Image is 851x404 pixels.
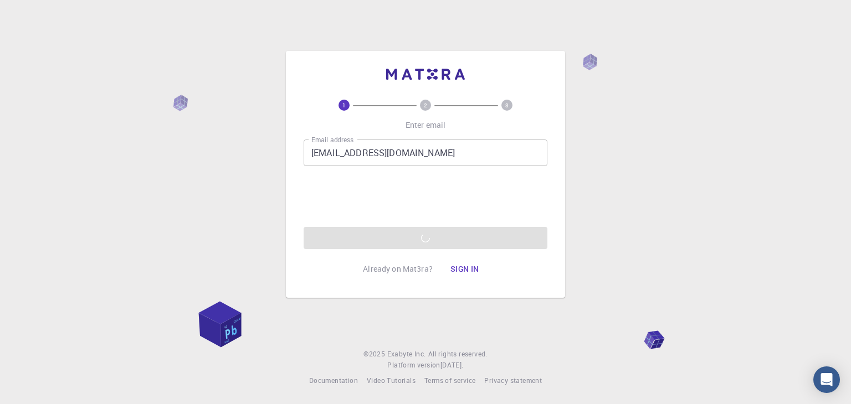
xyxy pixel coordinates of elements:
[363,263,433,274] p: Already on Mat3ra?
[387,349,426,360] a: Exabyte Inc.
[309,376,358,385] span: Documentation
[424,375,475,386] a: Terms of service
[309,375,358,386] a: Documentation
[311,135,353,144] label: Email address
[367,376,416,385] span: Video Tutorials
[505,101,509,109] text: 3
[440,360,464,369] span: [DATE] .
[406,120,446,131] p: Enter email
[484,376,542,385] span: Privacy statement
[341,175,510,218] iframe: reCAPTCHA
[484,375,542,386] a: Privacy statement
[813,366,840,393] div: Open Intercom Messenger
[363,349,387,360] span: © 2025
[367,375,416,386] a: Video Tutorials
[440,360,464,371] a: [DATE].
[442,258,488,280] button: Sign in
[424,101,427,109] text: 2
[387,349,426,358] span: Exabyte Inc.
[342,101,346,109] text: 1
[424,376,475,385] span: Terms of service
[428,349,488,360] span: All rights reserved.
[387,360,440,371] span: Platform version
